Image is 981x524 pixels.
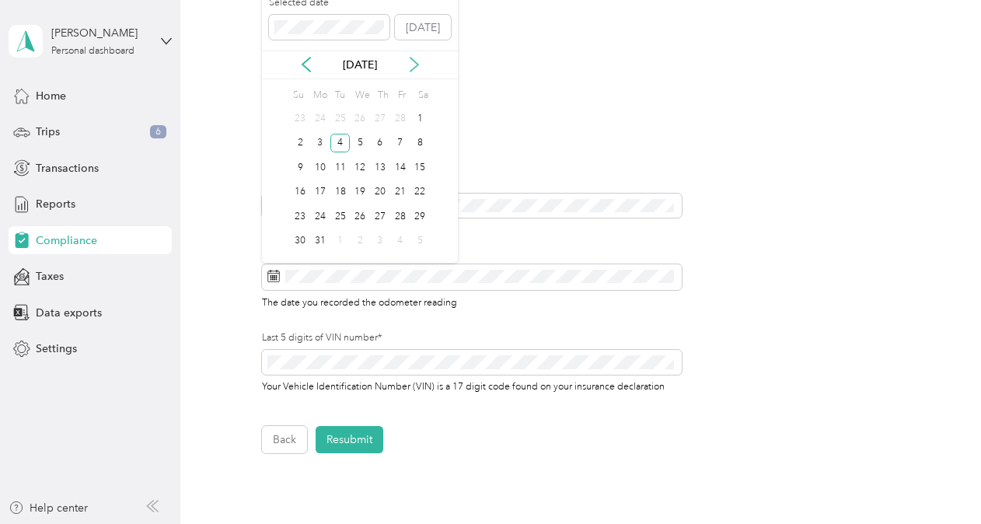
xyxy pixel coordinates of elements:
div: 3 [310,134,330,153]
div: 21 [390,183,410,202]
span: Home [36,88,66,104]
div: 26 [350,207,370,226]
div: Fr [396,85,410,107]
div: 10 [310,158,330,177]
div: 1 [410,109,431,128]
div: 14 [390,158,410,177]
div: 4 [330,134,351,153]
button: Back [262,426,307,453]
div: 29 [410,207,431,226]
div: 25 [330,109,351,128]
div: Personal dashboard [51,47,134,56]
div: 23 [290,207,310,226]
div: 3 [370,232,390,251]
div: 27 [370,109,390,128]
div: 17 [310,183,330,202]
div: 24 [310,207,330,226]
div: 4 [390,232,410,251]
div: 2 [290,134,310,153]
div: 22 [410,183,431,202]
div: 6 [370,134,390,153]
div: 12 [350,158,370,177]
div: 25 [330,207,351,226]
span: Trips [36,124,60,140]
span: Settings [36,341,77,357]
div: 2 [350,232,370,251]
span: 6 [150,125,166,139]
span: Compliance [36,232,97,249]
span: Your Vehicle Identification Number (VIN) is a 17 digit code found on your insurance declaration [262,378,665,393]
span: Transactions [36,160,99,176]
iframe: Everlance-gr Chat Button Frame [894,437,981,524]
div: 18 [330,183,351,202]
div: [PERSON_NAME] [51,25,148,41]
div: 7 [390,134,410,153]
span: The date you recorded the odometer reading [262,294,457,309]
div: 20 [370,183,390,202]
button: [DATE] [395,15,451,40]
label: Last 5 digits of VIN number* [262,331,681,345]
p: [DATE] [327,57,393,73]
span: Reports [36,196,75,212]
div: Tu [333,85,347,107]
div: 1 [330,232,351,251]
div: 26 [350,109,370,128]
div: 27 [370,207,390,226]
div: Th [375,85,390,107]
button: Resubmit [316,426,383,453]
div: 13 [370,158,390,177]
div: 28 [390,207,410,226]
span: Data exports [36,305,102,321]
div: 11 [330,158,351,177]
button: Help center [9,500,88,516]
div: 9 [290,158,310,177]
div: Sa [415,85,430,107]
div: 5 [410,232,431,251]
div: 30 [290,232,310,251]
div: 8 [410,134,431,153]
div: 28 [390,109,410,128]
div: 24 [310,109,330,128]
div: 19 [350,183,370,202]
div: We [352,85,370,107]
div: 15 [410,158,431,177]
span: Taxes [36,268,64,285]
div: Su [290,85,305,107]
div: Mo [310,85,327,107]
div: 31 [310,232,330,251]
div: 5 [350,134,370,153]
label: Odometer reading (in miles)* [262,174,681,188]
label: Odometer reading date* [262,245,681,259]
div: 23 [290,109,310,128]
div: 16 [290,183,310,202]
